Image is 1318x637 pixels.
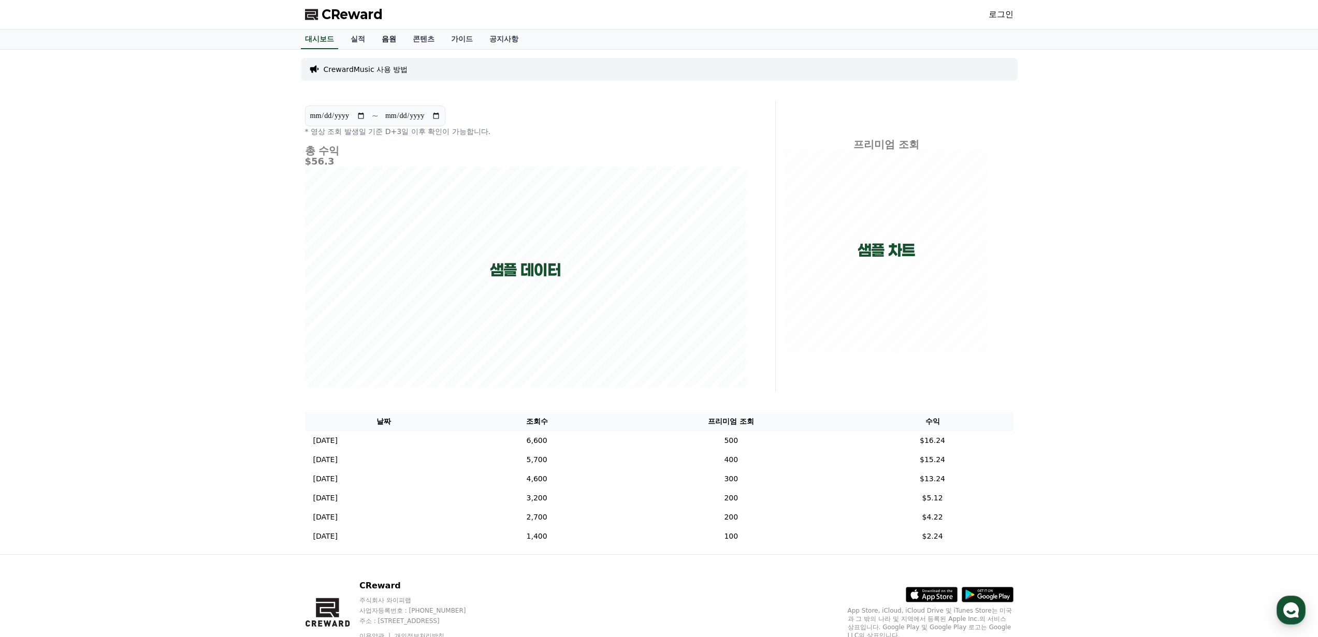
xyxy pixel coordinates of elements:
[611,527,851,546] td: 100
[463,488,611,508] td: 3,200
[313,493,338,503] p: [DATE]
[443,29,481,49] a: 가이드
[342,29,373,49] a: 실적
[611,508,851,527] td: 200
[134,328,199,354] a: 설정
[95,344,107,352] span: 대화
[463,527,611,546] td: 1,400
[373,29,404,49] a: 음원
[313,531,338,542] p: [DATE]
[160,344,172,352] span: 설정
[359,580,486,592] p: CReward
[481,29,527,49] a: 공지사항
[359,617,486,625] p: 주소 : [STREET_ADDRESS]
[313,454,338,465] p: [DATE]
[372,110,379,122] p: ~
[611,488,851,508] td: 200
[852,412,1013,431] th: 수익
[313,473,338,484] p: [DATE]
[404,29,443,49] a: 콘텐츠
[33,344,39,352] span: 홈
[305,412,464,431] th: 날짜
[359,606,486,615] p: 사업자등록번호 : [PHONE_NUMBER]
[305,145,746,156] h4: 총 수익
[463,469,611,488] td: 4,600
[305,126,746,137] p: * 영상 조회 발생일 기준 D+3일 이후 확인이 가능합니다.
[305,6,383,23] a: CReward
[359,596,486,604] p: 주식회사 와이피랩
[611,431,851,450] td: 500
[858,241,915,260] p: 샘플 차트
[305,156,746,167] h5: $56.3
[322,6,383,23] span: CReward
[852,527,1013,546] td: $2.24
[3,328,68,354] a: 홈
[68,328,134,354] a: 대화
[463,450,611,469] td: 5,700
[784,139,989,150] h4: 프리미엄 조회
[611,412,851,431] th: 프리미엄 조회
[852,469,1013,488] td: $13.24
[324,64,408,75] a: CrewardMusic 사용 방법
[852,488,1013,508] td: $5.12
[989,8,1013,21] a: 로그인
[852,450,1013,469] td: $15.24
[852,431,1013,450] td: $16.24
[313,512,338,523] p: [DATE]
[611,450,851,469] td: 400
[490,261,561,279] p: 샘플 데이터
[611,469,851,488] td: 300
[313,435,338,446] p: [DATE]
[463,508,611,527] td: 2,700
[463,431,611,450] td: 6,600
[301,29,338,49] a: 대시보드
[463,412,611,431] th: 조회수
[852,508,1013,527] td: $4.22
